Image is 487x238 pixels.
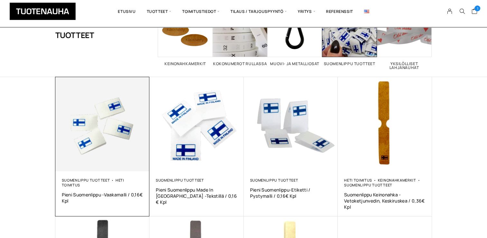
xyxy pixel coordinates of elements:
span: Yritys [292,0,321,22]
a: Visit product category Muovi- ja metalliosat [267,2,322,66]
a: Visit product category Suomenlippu tuotteet [322,2,377,66]
a: Keinonahkamerkit [378,178,416,183]
a: Referenssit [321,0,359,22]
span: Toimitustiedot [177,0,225,22]
a: Pieni Suomenlippu-etiketti / pystymalli / 0,16€ kpl [250,187,332,199]
a: Pieni Suomenlippu -vaakamalli / 0,16€ kpl [62,192,143,204]
h2: Yksilölliset lahjanauhat [377,62,432,70]
a: Visit product category Keinonahkamerkit [158,2,213,66]
h1: Suomenlippu tuotteet [55,2,126,57]
h2: Keinonahkamerkit [158,62,213,66]
h2: Suomenlippu tuotteet [322,62,377,66]
a: Pieni Suomenlippu Made in [GEOGRAPHIC_DATA] -tekstillä / 0,16 € kpl [156,187,237,205]
a: Suomenlippu tuotteet [250,178,298,183]
a: Suomenlippu tuotteet [156,178,204,183]
a: Etusivu [112,0,141,22]
img: Tuotenauha Oy [10,3,76,20]
span: Tilaus / Tarjouspyyntö [225,0,292,22]
a: Suomenlippu tuotteet [344,183,392,187]
h2: Muovi- ja metalliosat [267,62,322,66]
a: Suomenlippu Keinonahka -Vetoketjunvedin, Keskiruskea / 0,36€ Kpl [344,192,426,210]
span: 1 [474,5,480,11]
button: Search [456,8,468,14]
a: Visit product category Kokonumerot rullassa [213,2,267,66]
span: Tuotteet [141,0,177,22]
a: Cart [471,8,477,16]
a: Suomenlippu tuotteet [62,178,110,183]
img: English [364,10,369,13]
a: Heti toimitus [62,178,124,187]
a: Heti toimitus [344,178,372,183]
a: Visit product category Yksilölliset lahjanauhat [377,2,432,70]
h2: Kokonumerot rullassa [213,62,267,66]
a: My Account [444,8,456,14]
